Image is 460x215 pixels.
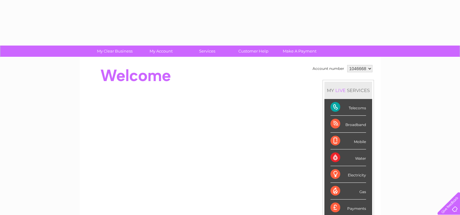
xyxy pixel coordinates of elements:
div: Water [330,149,366,166]
td: Account number [311,63,346,74]
div: Broadband [330,116,366,132]
a: My Account [136,46,186,57]
a: Make A Payment [275,46,325,57]
div: Electricity [330,166,366,183]
div: MY SERVICES [324,82,372,99]
a: My Clear Business [90,46,140,57]
a: Services [182,46,232,57]
div: LIVE [334,87,347,93]
div: Gas [330,183,366,200]
div: Mobile [330,133,366,149]
div: Telecoms [330,99,366,116]
a: Customer Help [228,46,278,57]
